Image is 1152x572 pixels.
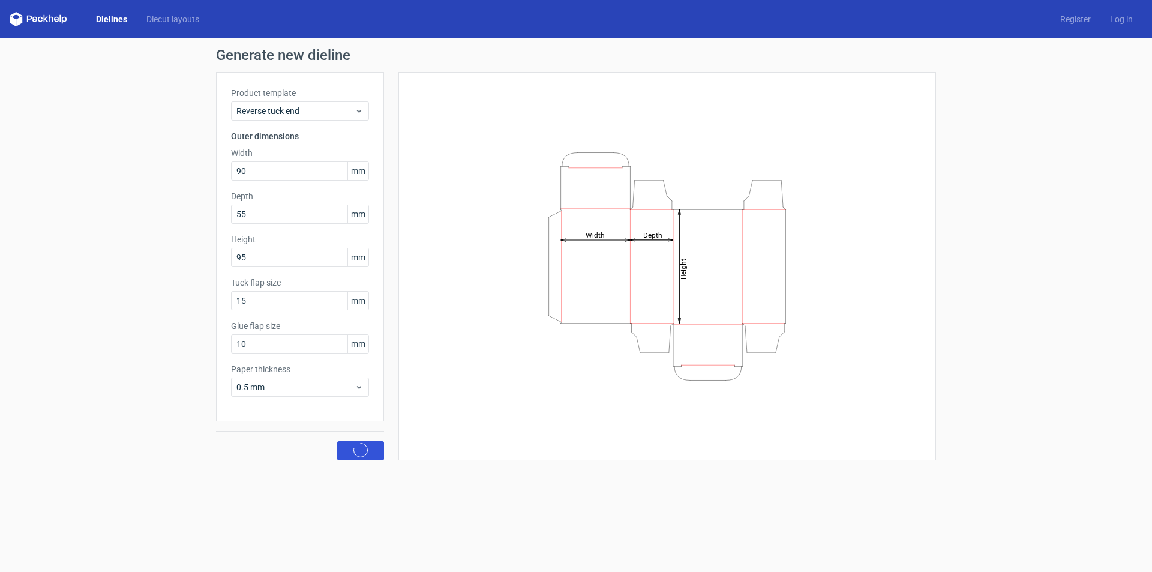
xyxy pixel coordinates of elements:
h1: Generate new dieline [216,48,936,62]
a: Register [1051,13,1100,25]
tspan: Height [679,258,688,279]
label: Glue flap size [231,320,369,332]
label: Height [231,233,369,245]
label: Paper thickness [231,363,369,375]
label: Tuck flap size [231,277,369,289]
a: Log in [1100,13,1142,25]
a: Diecut layouts [137,13,209,25]
tspan: Width [586,230,605,239]
span: mm [347,162,368,180]
label: Product template [231,87,369,99]
span: Reverse tuck end [236,105,355,117]
span: mm [347,335,368,353]
span: mm [347,205,368,223]
span: mm [347,292,368,310]
span: 0.5 mm [236,381,355,393]
span: mm [347,248,368,266]
label: Depth [231,190,369,202]
a: Dielines [86,13,137,25]
label: Width [231,147,369,159]
h3: Outer dimensions [231,130,369,142]
tspan: Depth [643,230,662,239]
